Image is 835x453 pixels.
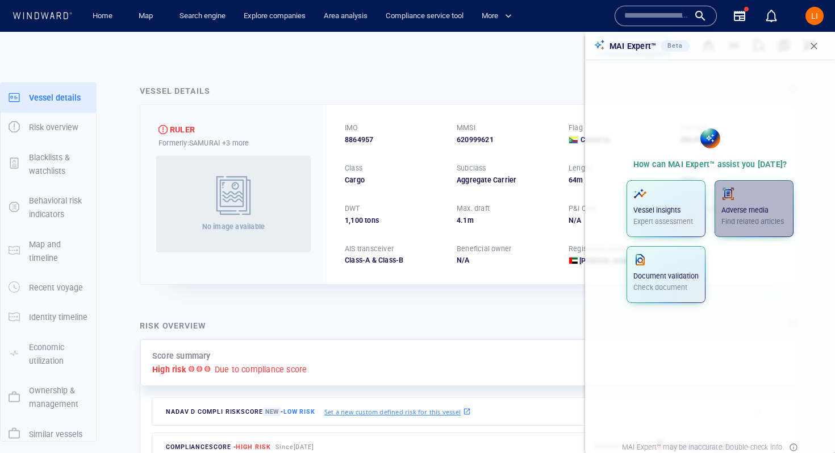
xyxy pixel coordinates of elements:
[372,256,377,264] span: &
[215,363,307,376] p: Due to compliance score
[609,41,628,58] button: Create an AOI.
[1,245,96,256] a: Map and timeline
[457,175,555,185] div: Aggregate Carrier
[158,287,263,307] button: 7 days[DATE]-[DATE]
[633,205,699,215] p: Vessel insights
[633,271,699,281] p: Document validation
[721,205,787,215] p: Adverse media
[633,157,787,171] p: How can MAI Expert™ assist you [DATE]?
[477,6,521,26] button: More
[29,384,88,412] p: Ownership & management
[592,41,609,58] div: Toggle vessel historical path
[84,6,120,26] button: Home
[370,256,403,264] span: Class-B
[803,5,826,27] button: LI
[170,123,195,136] div: RULER
[345,175,443,185] div: Cargo
[569,244,625,254] p: Registered owner
[345,123,358,133] p: IMO
[1,122,96,132] a: Risk overview
[29,310,87,324] p: Identity timeline
[457,163,486,173] p: Subclass
[569,176,577,184] span: 64
[6,11,56,28] div: Activity timeline
[1,348,96,359] a: Economic utilization
[1,186,96,230] button: Behavioral risk indicators
[457,123,475,133] p: MMSI
[345,215,443,226] div: 1,100 tons
[579,256,636,265] span: Zadeh Ha
[627,180,705,237] button: Vessel insightsExpert assessment
[1,376,96,419] button: Ownership & management
[482,10,512,23] span: More
[29,194,88,222] p: Behavioral risk indicators
[381,6,468,26] a: Compliance service tool
[140,84,210,98] div: Vessel details
[667,42,683,49] span: Beta
[88,6,117,26] a: Home
[457,216,461,225] span: 4
[29,238,88,265] p: Map and timeline
[457,244,511,254] p: Beneficial owner
[1,311,96,322] a: Identity timeline
[345,135,373,145] span: 8864957
[1,282,96,293] a: Recent voyage
[1,92,96,102] a: Vessel details
[345,244,394,254] p: AIS transceiver
[575,41,592,58] div: Focus on vessel path
[166,408,315,416] span: Nadav D Compli risk score -
[29,91,81,105] p: Vessel details
[1,158,96,169] a: Blacklists & watchlists
[239,6,310,26] a: Explore companies
[569,163,591,173] p: Length
[202,222,265,231] span: No image available
[1,333,96,376] button: Economic utilization
[457,203,490,214] p: Max. draft
[29,120,78,134] p: Risk overview
[547,41,575,58] button: Export vessel information
[222,137,249,149] p: +3 more
[467,216,474,225] span: m
[58,11,78,28] div: (1249)
[319,6,372,26] a: Area analysis
[1,113,96,142] button: Risk overview
[569,203,596,214] p: P&I Club
[29,427,82,441] p: Similar vessels
[633,282,699,293] p: Check document
[1,428,96,439] a: Similar vessels
[140,319,206,333] div: Risk overview
[581,135,610,145] span: Comoros
[345,163,362,173] p: Class
[577,176,583,184] span: m
[765,9,778,23] div: Notification center
[152,363,186,376] p: High risk
[152,349,211,363] p: Score summary
[457,256,470,264] span: N/A
[811,11,818,20] span: LI
[787,402,826,444] iframe: Chat
[579,256,646,266] a: [PERSON_NAME] (1)
[345,203,360,214] p: DWT
[1,392,96,402] a: Ownership & management
[569,215,667,226] div: N/A
[158,125,168,134] div: High risk
[283,408,315,415] span: Low risk
[633,217,699,227] p: Expert assessment
[1,302,96,332] button: Identity timeline
[1,83,96,113] button: Vessel details
[627,246,705,303] button: Document validationCheck document
[29,151,88,178] p: Blacklists & watchlists
[345,256,370,264] span: Class-A
[125,11,134,28] div: Compliance Activities
[1,419,96,449] button: Similar vessels
[628,41,645,58] div: Toggle map information layers
[457,135,555,145] div: 620999621
[263,408,281,416] span: New
[609,41,628,58] div: tooltips.createAOI
[175,6,230,26] button: Search engine
[569,123,583,133] p: Flag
